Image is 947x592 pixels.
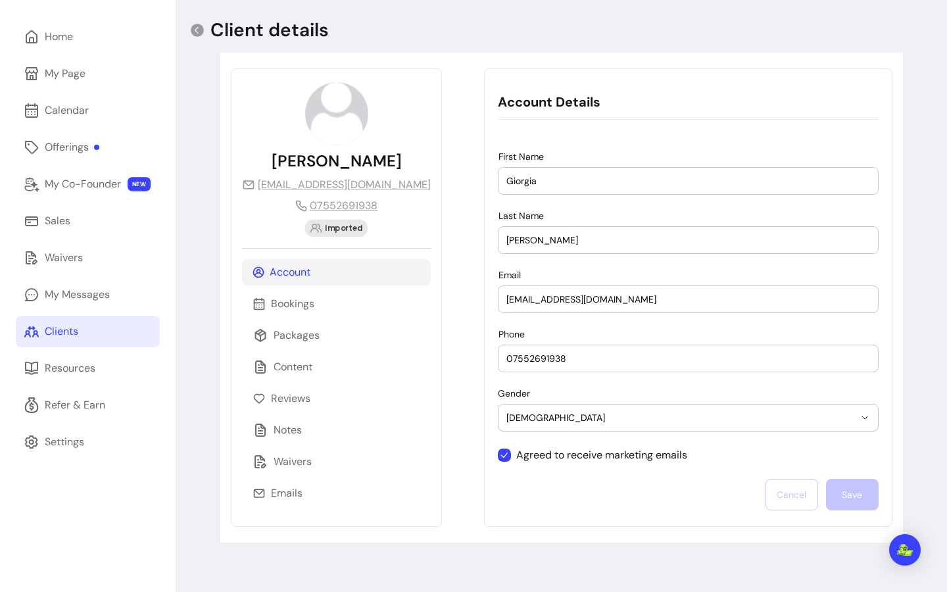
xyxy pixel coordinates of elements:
[274,328,320,343] p: Packages
[270,264,310,280] p: Account
[506,174,870,187] input: First Name
[45,29,73,45] div: Home
[498,328,525,340] span: Phone
[45,176,121,192] div: My Co-Founder
[305,220,368,237] div: Imported
[506,411,854,424] span: [DEMOGRAPHIC_DATA]
[498,269,521,281] span: Email
[45,360,95,376] div: Resources
[16,242,160,274] a: Waivers
[45,66,85,82] div: My Page
[45,103,89,118] div: Calendar
[16,168,160,200] a: My Co-Founder NEW
[506,234,870,247] input: Last Name
[16,316,160,347] a: Clients
[45,434,84,450] div: Settings
[45,213,70,229] div: Sales
[45,324,78,339] div: Clients
[45,250,83,266] div: Waivers
[242,177,431,193] a: [EMAIL_ADDRESS][DOMAIN_NAME]
[498,210,544,222] span: Last Name
[210,18,329,42] p: Client details
[128,177,151,191] span: NEW
[16,58,160,89] a: My Page
[274,422,302,438] p: Notes
[16,426,160,458] a: Settings
[45,139,99,155] div: Offerings
[45,397,105,413] div: Refer & Earn
[16,21,160,53] a: Home
[305,82,368,145] img: avatar
[506,293,870,306] input: Email
[498,442,698,468] input: Agreed to receive marketing emails
[16,353,160,384] a: Resources
[498,387,535,400] label: Gender
[506,352,870,365] input: Phone
[45,287,110,303] div: My Messages
[498,405,878,431] button: [DEMOGRAPHIC_DATA]
[16,389,160,421] a: Refer & Earn
[272,151,402,172] p: [PERSON_NAME]
[889,534,921,566] div: Open Intercom Messenger
[274,359,312,375] p: Content
[295,198,377,214] a: 07552691938
[271,391,310,407] p: Reviews
[16,132,160,163] a: Offerings
[16,205,160,237] a: Sales
[274,454,312,470] p: Waivers
[498,151,544,162] span: First Name
[16,279,160,310] a: My Messages
[498,93,879,111] p: Account Details
[271,296,314,312] p: Bookings
[271,485,303,501] p: Emails
[16,95,160,126] a: Calendar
